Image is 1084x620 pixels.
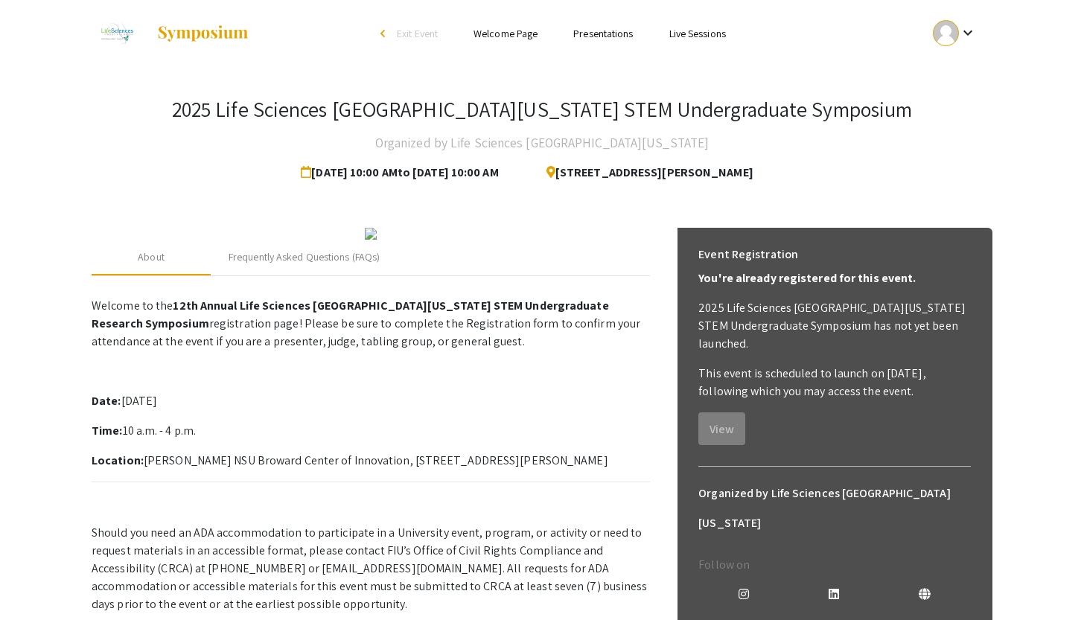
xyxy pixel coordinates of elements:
[698,240,798,269] h6: Event Registration
[92,423,123,438] strong: Time:
[698,365,971,400] p: This event is scheduled to launch on [DATE], following which you may access the event.
[229,249,380,265] div: Frequently Asked Questions (FAQs)
[698,556,971,574] p: Follow on
[156,25,249,42] img: Symposium by ForagerOne
[375,128,709,158] h4: Organized by Life Sciences [GEOGRAPHIC_DATA][US_STATE]
[474,27,538,40] a: Welcome Page
[698,412,745,445] button: View
[365,228,377,240] img: 32153a09-f8cb-4114-bf27-cfb6bc84fc69.png
[92,422,650,440] p: 10 a.m. - 4 p.m.
[380,29,389,38] div: arrow_back_ios
[535,158,753,188] span: [STREET_ADDRESS][PERSON_NAME]
[698,479,971,538] h6: Organized by Life Sciences [GEOGRAPHIC_DATA][US_STATE]
[959,24,977,42] mat-icon: Expand account dropdown
[698,299,971,353] p: 2025 Life Sciences [GEOGRAPHIC_DATA][US_STATE] STEM Undergraduate Symposium has not yet been laun...
[92,392,650,410] p: [DATE]
[92,452,650,470] p: [PERSON_NAME] NSU Broward Center of Innovation, [STREET_ADDRESS][PERSON_NAME]
[92,524,650,613] p: Should you need an ADA accommodation to participate in a University event, program, or activity o...
[92,297,650,351] p: Welcome to the registration page! Please be sure to complete the Registration form to confirm you...
[172,97,913,122] h3: 2025 Life Sciences [GEOGRAPHIC_DATA][US_STATE] STEM Undergraduate Symposium
[92,393,121,409] strong: Date:
[92,453,144,468] strong: Location:
[669,27,726,40] a: Live Sessions
[698,269,971,287] p: You're already registered for this event.
[301,158,504,188] span: [DATE] 10:00 AM to [DATE] 10:00 AM
[92,15,249,52] a: 2025 Life Sciences South Florida STEM Undergraduate Symposium
[573,27,633,40] a: Presentations
[92,15,141,52] img: 2025 Life Sciences South Florida STEM Undergraduate Symposium
[92,298,609,331] strong: 12th Annual Life Sciences [GEOGRAPHIC_DATA][US_STATE] STEM Undergraduate Research Symposium
[917,16,992,50] button: Expand account dropdown
[138,249,165,265] div: About
[11,553,63,609] iframe: Chat
[397,27,438,40] span: Exit Event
